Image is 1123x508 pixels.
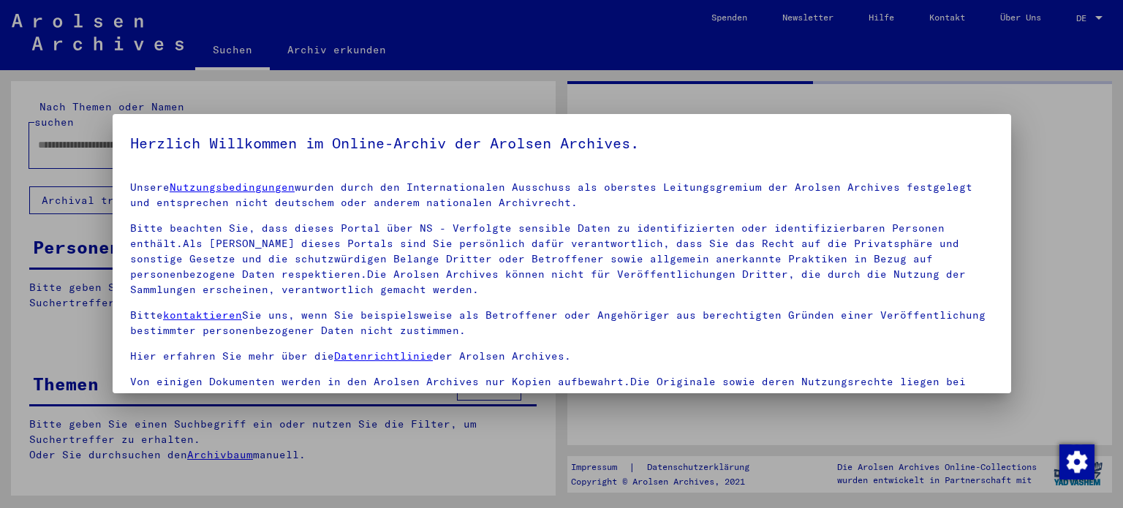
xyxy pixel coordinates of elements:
[275,390,407,403] a: kontaktieren Sie uns
[130,349,994,364] p: Hier erfahren Sie mehr über die der Arolsen Archives.
[130,180,994,211] p: Unsere wurden durch den Internationalen Ausschuss als oberstes Leitungsgremium der Arolsen Archiv...
[1059,444,1094,479] img: Zustimmung ändern
[334,349,433,363] a: Datenrichtlinie
[163,308,242,322] a: kontaktieren
[130,221,994,297] p: Bitte beachten Sie, dass dieses Portal über NS - Verfolgte sensible Daten zu identifizierten oder...
[130,374,994,405] p: Von einigen Dokumenten werden in den Arolsen Archives nur Kopien aufbewahrt.Die Originale sowie d...
[130,132,994,155] h5: Herzlich Willkommen im Online-Archiv der Arolsen Archives.
[170,181,295,194] a: Nutzungsbedingungen
[130,308,994,338] p: Bitte Sie uns, wenn Sie beispielsweise als Betroffener oder Angehöriger aus berechtigten Gründen ...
